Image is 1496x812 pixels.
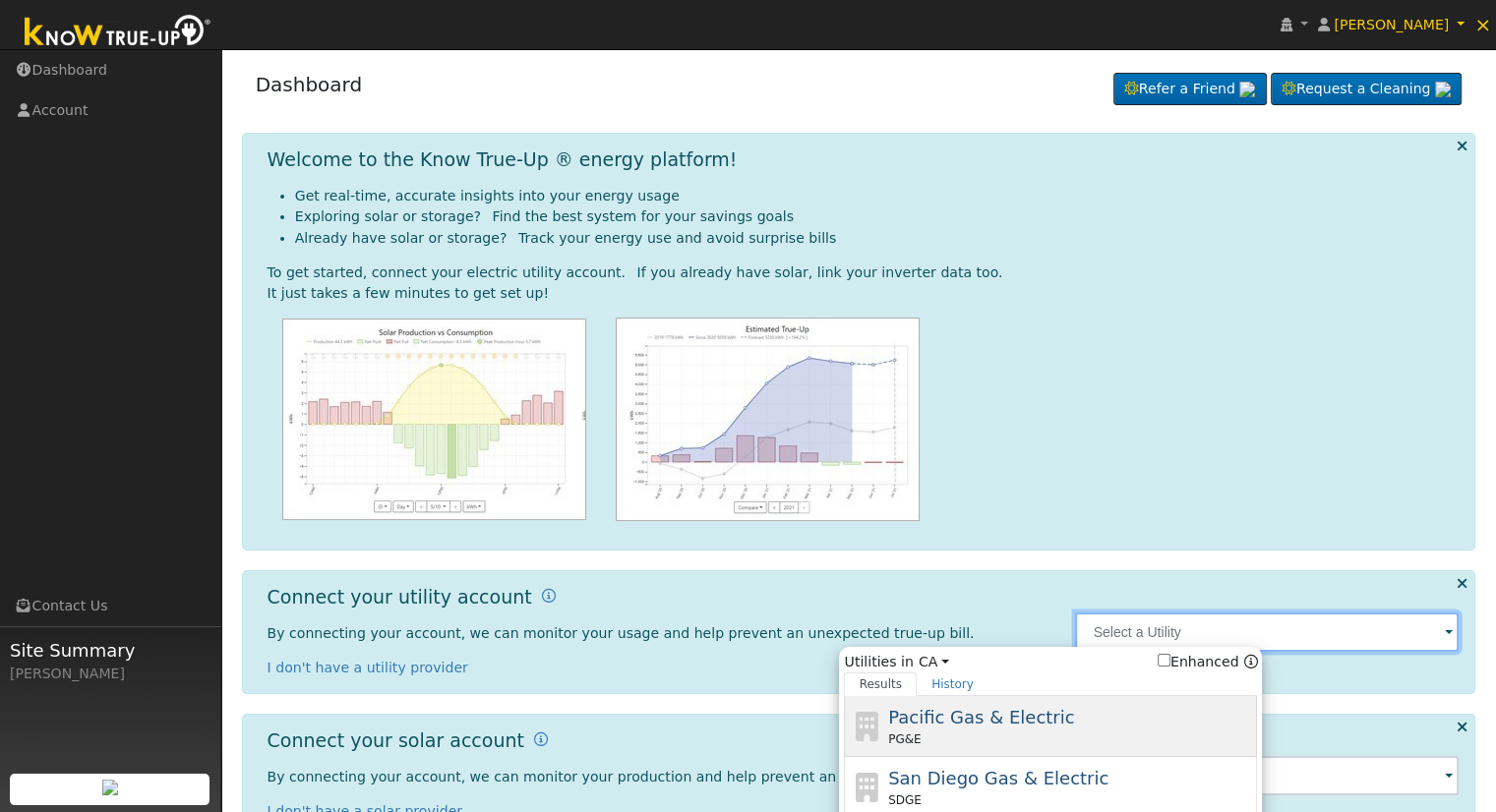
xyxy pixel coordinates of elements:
[295,186,1460,206] li: Get real-time, accurate insights into your energy usage
[888,707,1074,727] span: Pacific Gas & Electric
[1158,652,1239,672] label: Enhanced
[1435,82,1451,97] img: retrieve
[844,672,917,696] a: Results
[15,11,221,55] img: Know True-Up
[844,652,1257,672] span: Utilities in
[295,228,1460,249] li: Already have solar or storage? Track your energy use and avoid surprise bills
[1243,654,1257,669] a: Enhanced Providers
[919,652,949,672] a: CA
[888,791,922,809] span: SDGE
[1474,13,1491,36] span: ×
[1271,73,1462,106] a: Request a Cleaning
[1113,73,1267,106] a: Refer a Friend
[1239,82,1255,97] img: retrieve
[1334,17,1449,32] span: [PERSON_NAME]
[268,660,468,675] a: I don't have a utility provider
[268,625,975,641] span: By connecting your account, we can monitor your usage and help prevent an unexpected true-up bill.
[295,206,1460,227] li: Exploring solar or storage? Find the best system for your savings goals
[268,769,1007,784] span: By connecting your account, we can monitor your production and help prevent an unexpected true-up...
[268,262,1460,283] div: To get started, connect your electric utility account. If you already have solar, link your inver...
[256,73,363,96] a: Dashboard
[1158,652,1258,672] span: Show enhanced providers
[888,730,921,748] span: PG&E
[10,664,210,684] div: [PERSON_NAME]
[268,148,738,171] h1: Welcome to the Know True-Up ® energy platform!
[1075,756,1459,795] input: Select an Inverter
[268,283,1460,304] div: It just takes a few minutes to get set up!
[102,780,118,795] img: retrieve
[917,672,988,696] a: History
[1075,612,1459,652] input: Select a Utility
[888,768,1108,788] span: San Diego Gas & Electric
[10,637,210,664] span: Site Summary
[268,729,524,752] h1: Connect your solar account
[268,586,532,609] h1: Connect your utility account
[1158,654,1170,667] input: Enhanced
